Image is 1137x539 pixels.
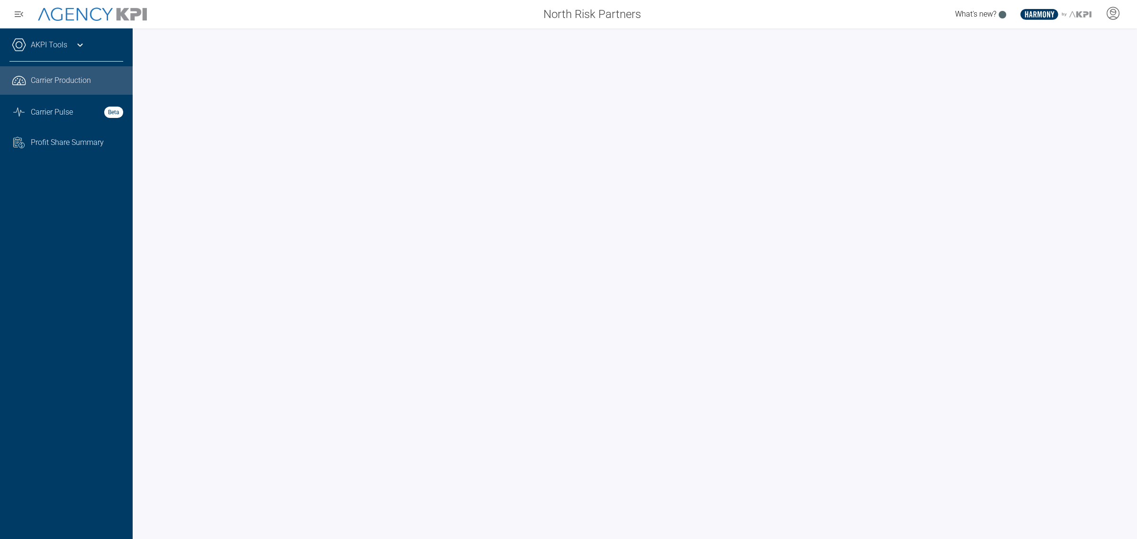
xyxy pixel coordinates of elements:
strong: Beta [104,107,123,118]
span: What's new? [955,9,996,18]
span: Carrier Pulse [31,107,73,118]
img: AgencyKPI [38,8,147,21]
a: AKPI Tools [31,39,67,51]
span: Profit Share Summary [31,137,104,148]
span: North Risk Partners [543,6,641,23]
span: Carrier Production [31,75,91,86]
